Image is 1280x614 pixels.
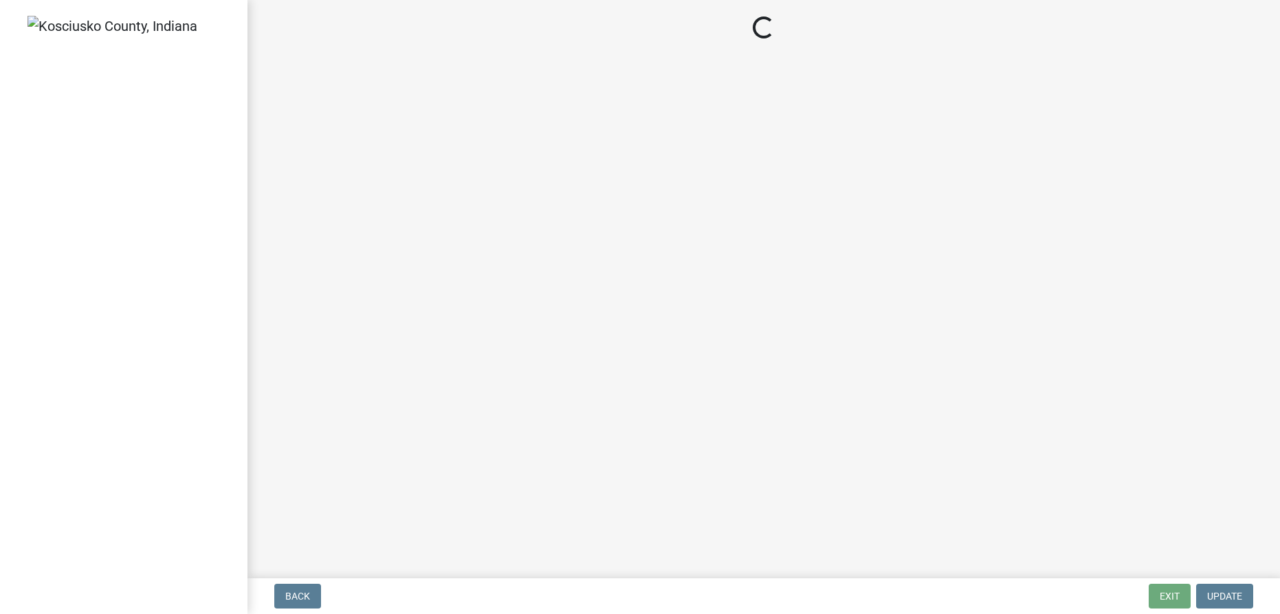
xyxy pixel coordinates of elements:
span: Back [285,591,310,602]
span: Update [1207,591,1242,602]
button: Exit [1149,584,1191,609]
button: Update [1196,584,1253,609]
button: Back [274,584,321,609]
img: Kosciusko County, Indiana [27,16,197,36]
